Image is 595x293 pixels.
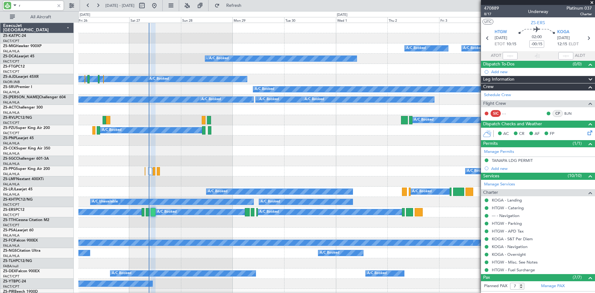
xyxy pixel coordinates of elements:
[463,44,483,53] div: A/C Booked
[3,75,16,79] span: ZS-AJD
[502,111,516,116] div: - -
[367,269,387,278] div: A/C Booked
[483,121,542,128] span: Dispatch Checks and Weather
[3,34,16,38] span: ZS-KAT
[557,29,569,35] span: KOGA
[492,236,533,242] a: KOGA - S&T Per Diem
[259,95,279,104] div: A/C Booked
[3,85,16,89] span: ZS-SRU
[492,213,519,218] a: --- - Navigation
[503,52,518,60] input: --:--
[483,19,493,24] button: UTC
[3,126,50,130] a: ZS-PZUSuper King Air 200
[492,267,535,273] a: HTGW - Fuel Surcharge
[573,61,582,67] span: (0/0)
[284,17,336,23] div: Tue 30
[3,121,19,125] a: FACT/CPT
[483,83,494,91] span: Crew
[255,85,274,94] div: A/C Booked
[492,244,527,249] a: KOGA - Navigation
[541,283,565,289] a: Manage PAX
[483,173,499,180] span: Services
[484,149,514,155] a: Manage Permits
[3,188,33,191] a: ZS-LRJLearjet 45
[3,151,20,156] a: FALA/HLA
[3,39,19,43] a: FACT/CPT
[3,106,16,109] span: ZS-ACT
[483,100,506,107] span: Flight Crew
[16,15,65,19] span: All Aircraft
[491,166,592,171] div: Add new
[492,229,524,234] a: HTGW - APD Tax
[209,54,229,63] div: A/C Booked
[484,5,499,11] span: 470889
[3,218,49,222] a: ZS-TTHCessna Citation M2
[232,17,284,23] div: Mon 29
[491,110,501,117] div: SIC
[3,141,20,146] a: FALA/HLA
[492,252,526,257] a: KOGA - Overnight
[3,95,66,99] a: ZS-[PERSON_NAME]Challenger 604
[3,218,16,222] span: ZS-TTH
[568,172,582,179] span: (10/10)
[3,167,50,171] a: ZS-PPGSuper King Air 200
[550,131,554,137] span: FP
[484,181,515,188] a: Manage Services
[337,12,347,18] div: [DATE]
[3,264,19,269] a: FABA/null
[483,61,514,68] span: Dispatch To-Dos
[484,283,507,289] label: Planned PAX
[261,197,280,206] div: A/C Booked
[3,126,16,130] span: ZS-PZU
[492,205,524,211] a: HTGW - Catering
[3,280,16,283] span: ZS-YTB
[387,17,439,23] div: Thu 2
[3,208,24,212] a: ZS-ERSPC12
[3,147,16,150] span: ZS-CCK
[3,59,19,64] a: FACT/CPT
[3,147,50,150] a: ZS-CCKSuper King Air 350
[3,259,32,263] a: ZS-TLHPC12/NG
[3,44,42,48] a: ZS-MIGHawker 900XP
[3,269,40,273] a: ZS-DEXFalcon 900EX
[3,239,38,242] a: ZS-FCIFalcon 900EX
[557,41,567,47] span: 12:15
[77,17,129,23] div: Fri 26
[3,65,25,69] a: ZS-FTGPC12
[3,69,19,74] a: FACT/CPT
[3,131,19,135] a: FACT/CPT
[506,41,516,47] span: 10:15
[3,34,26,38] a: ZS-KATPC-24
[3,233,20,238] a: FALA/HLA
[3,167,16,171] span: ZS-PPG
[483,274,490,281] span: Pax
[305,95,324,104] div: A/C Booked
[495,41,505,47] span: ETOT
[3,65,16,69] span: ZS-FTG
[484,11,499,17] span: 8/17
[495,29,507,35] span: HTGW
[3,182,20,187] a: FALA/HLA
[19,1,55,10] input: A/C (Reg. or Type)
[3,55,17,58] span: ZS-DCA
[3,80,20,84] a: FAOR/JNB
[3,157,16,161] span: ZS-SGC
[3,44,16,48] span: ZS-MIG
[564,111,578,116] a: BJN
[557,35,570,41] span: [DATE]
[531,20,545,26] span: ZS-ERS
[3,49,20,54] a: FALA/HLA
[503,131,509,137] span: AC
[3,208,15,212] span: ZS-ERS
[3,213,19,217] a: FACT/CPT
[3,284,19,289] a: FACT/CPT
[3,106,43,109] a: ZS-ACTChallenger 300
[412,187,432,196] div: A/C Booked
[201,95,221,104] div: A/C Booked
[573,140,582,147] span: (1/1)
[320,248,339,258] div: A/C Booked
[483,140,498,147] span: Permits
[3,239,14,242] span: ZS-FCI
[3,177,44,181] a: ZS-LMFNextant 400XTi
[3,229,16,232] span: ZS-PSA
